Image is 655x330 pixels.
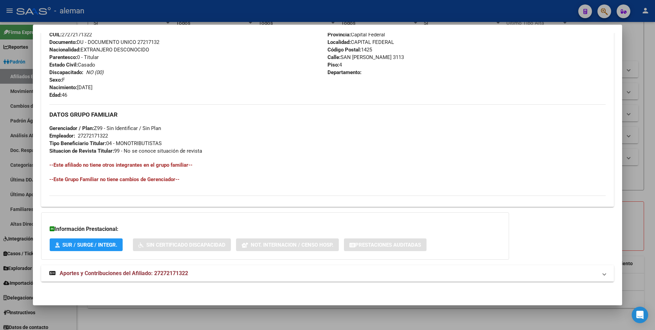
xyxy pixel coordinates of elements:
[327,47,372,53] span: 1425
[632,307,648,323] div: Open Intercom Messenger
[49,32,62,38] strong: CUIL:
[327,39,394,45] span: CAPITAL FEDERAL
[49,148,202,154] span: 99 - No se conoce situación de revista
[49,77,62,83] strong: Sexo:
[49,140,162,146] span: 04 - MONOTRIBUTISTAS
[327,32,385,38] span: Capital Federal
[49,47,149,53] span: EXTRANJERO DESCONOCIDO
[49,84,92,91] span: [DATE]
[49,92,67,98] span: 46
[49,69,83,75] strong: Discapacitado:
[49,140,106,146] strong: Tipo Beneficiario Titular:
[49,39,159,45] span: DU - DOCUMENTO UNICO 27217132
[60,270,188,276] span: Aportes y Contribuciones del Afiliado: 27272171322
[327,54,341,60] strong: Calle:
[327,62,339,68] strong: Piso:
[355,242,421,248] span: Prestaciones Auditadas
[49,148,114,154] strong: Situacion de Revista Titular:
[86,69,103,75] i: NO (00)
[62,242,117,248] span: SUR / SURGE / INTEGR.
[49,176,606,183] h4: --Este Grupo Familiar no tiene cambios de Gerenciador--
[49,161,606,169] h4: --Este afiliado no tiene otros integrantes en el grupo familiar--
[49,125,161,131] span: Z99 - Sin Identificar / Sin Plan
[49,111,606,118] h3: DATOS GRUPO FAMILIAR
[49,133,75,139] strong: Empleador:
[327,39,351,45] strong: Localidad:
[41,265,614,282] mat-expansion-panel-header: Aportes y Contribuciones del Afiliado: 27272171322
[49,62,95,68] span: Casado
[327,62,342,68] span: 4
[49,32,92,38] span: 27272171322
[327,32,351,38] strong: Provincia:
[50,238,123,251] button: SUR / SURGE / INTEGR.
[78,132,108,140] div: 27272171322
[146,242,225,248] span: Sin Certificado Discapacidad
[49,84,77,91] strong: Nacimiento:
[49,54,77,60] strong: Parentesco:
[49,62,78,68] strong: Estado Civil:
[49,39,77,45] strong: Documento:
[327,69,361,75] strong: Departamento:
[49,47,81,53] strong: Nacionalidad:
[133,238,231,251] button: Sin Certificado Discapacidad
[327,54,404,60] span: SAN [PERSON_NAME] 3113
[50,225,500,233] h3: Información Prestacional:
[251,242,333,248] span: Not. Internacion / Censo Hosp.
[236,238,339,251] button: Not. Internacion / Censo Hosp.
[49,77,65,83] span: F
[49,92,62,98] strong: Edad:
[49,54,99,60] span: 0 - Titular
[327,47,361,53] strong: Código Postal:
[344,238,427,251] button: Prestaciones Auditadas
[49,125,94,131] strong: Gerenciador / Plan:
